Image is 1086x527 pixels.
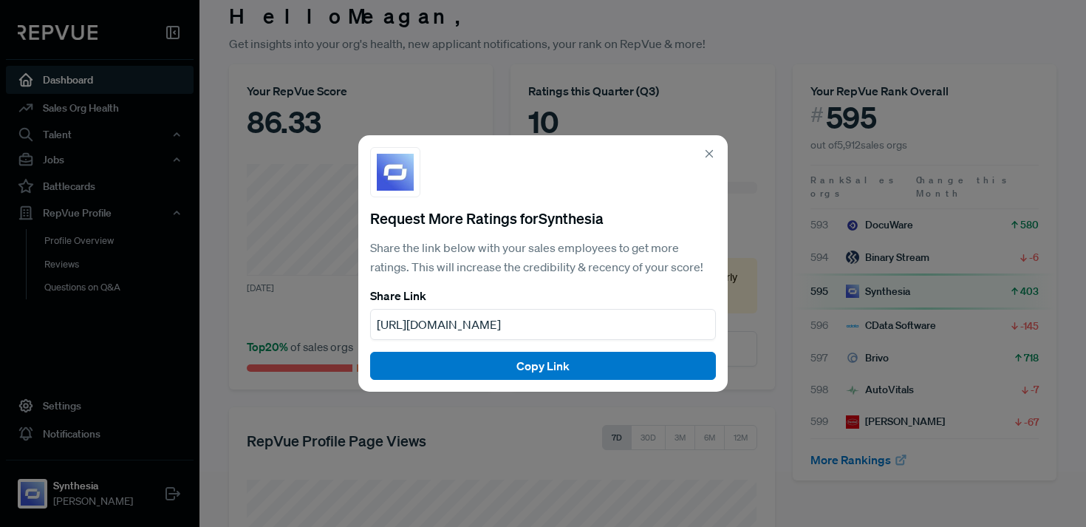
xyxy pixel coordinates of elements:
span: [URL][DOMAIN_NAME] [377,317,501,332]
h5: Request More Ratings for Synthesia [370,209,716,227]
p: Share the link below with your sales employees to get more ratings. This will increase the credib... [370,239,716,276]
h6: Share Link [370,289,716,303]
button: Copy Link [370,352,716,380]
img: Synthesia [377,154,414,191]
